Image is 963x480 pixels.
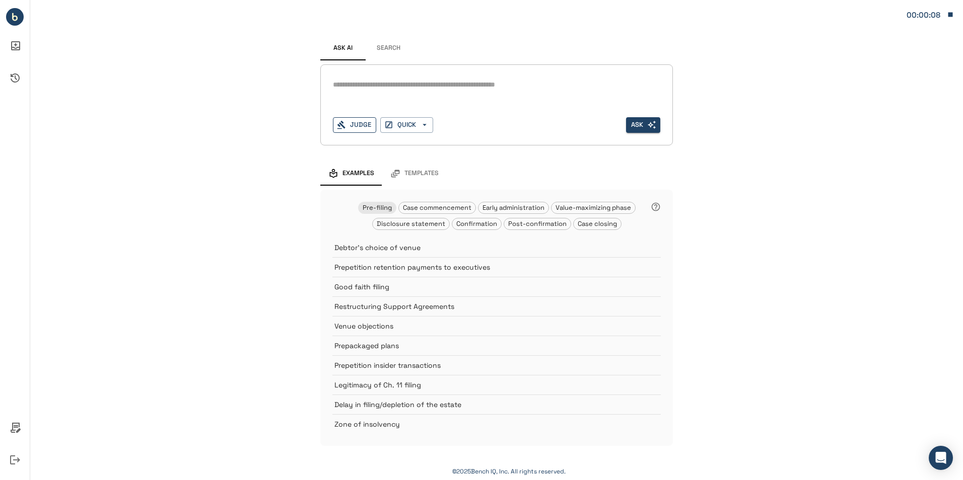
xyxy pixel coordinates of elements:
[452,219,501,228] span: Confirmation
[332,257,661,277] div: Prepetition retention payments to executives
[334,380,636,390] p: Legitimacy of Ch. 11 filing
[332,238,661,257] div: Debtor's choice of venue
[626,117,660,133] span: Enter search text
[332,316,661,336] div: Venue objections
[334,262,636,272] p: Prepetition retention payments to executives
[398,202,476,214] div: Case commencement
[332,355,661,375] div: Prepetition insider transactions
[366,36,411,60] button: Search
[342,170,374,178] span: Examples
[334,419,636,429] p: Zone of insolvency
[358,202,396,214] div: Pre-filing
[399,203,475,212] span: Case commencement
[334,341,636,351] p: Prepackaged plans
[320,162,673,186] div: examples and templates tabs
[478,203,548,212] span: Early administration
[332,277,661,296] div: Good faith filing
[404,170,439,178] span: Templates
[334,301,636,311] p: Restructuring Support Agreements
[332,296,661,316] div: Restructuring Support Agreements
[334,243,636,253] p: Debtor's choice of venue
[551,202,636,214] div: Value-maximizing phase
[478,202,549,214] div: Early administration
[929,446,953,470] div: Open Intercom Messenger
[373,219,449,228] span: Disclosure statement
[626,117,660,133] button: Ask
[359,203,396,212] span: Pre-filing
[452,218,502,230] div: Confirmation
[907,9,942,22] div: Matter: 144582.0001
[504,218,571,230] div: Post-confirmation
[380,117,433,133] button: QUICK
[332,394,661,414] div: Delay in filing/depletion of the estate
[332,414,661,434] div: Zone of insolvency
[332,375,661,394] div: Legitimacy of Ch. 11 filing
[902,4,959,25] button: Matter: 144582.0001
[333,117,376,133] button: Judge
[334,321,636,331] p: Venue objections
[334,360,636,370] p: Prepetition insider transactions
[504,219,571,228] span: Post-confirmation
[334,399,636,410] p: Delay in filing/depletion of the estate
[573,218,622,230] div: Case closing
[552,203,635,212] span: Value-maximizing phase
[574,219,621,228] span: Case closing
[333,44,353,52] span: Ask AI
[334,282,636,292] p: Good faith filing
[372,218,450,230] div: Disclosure statement
[332,336,661,355] div: Prepackaged plans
